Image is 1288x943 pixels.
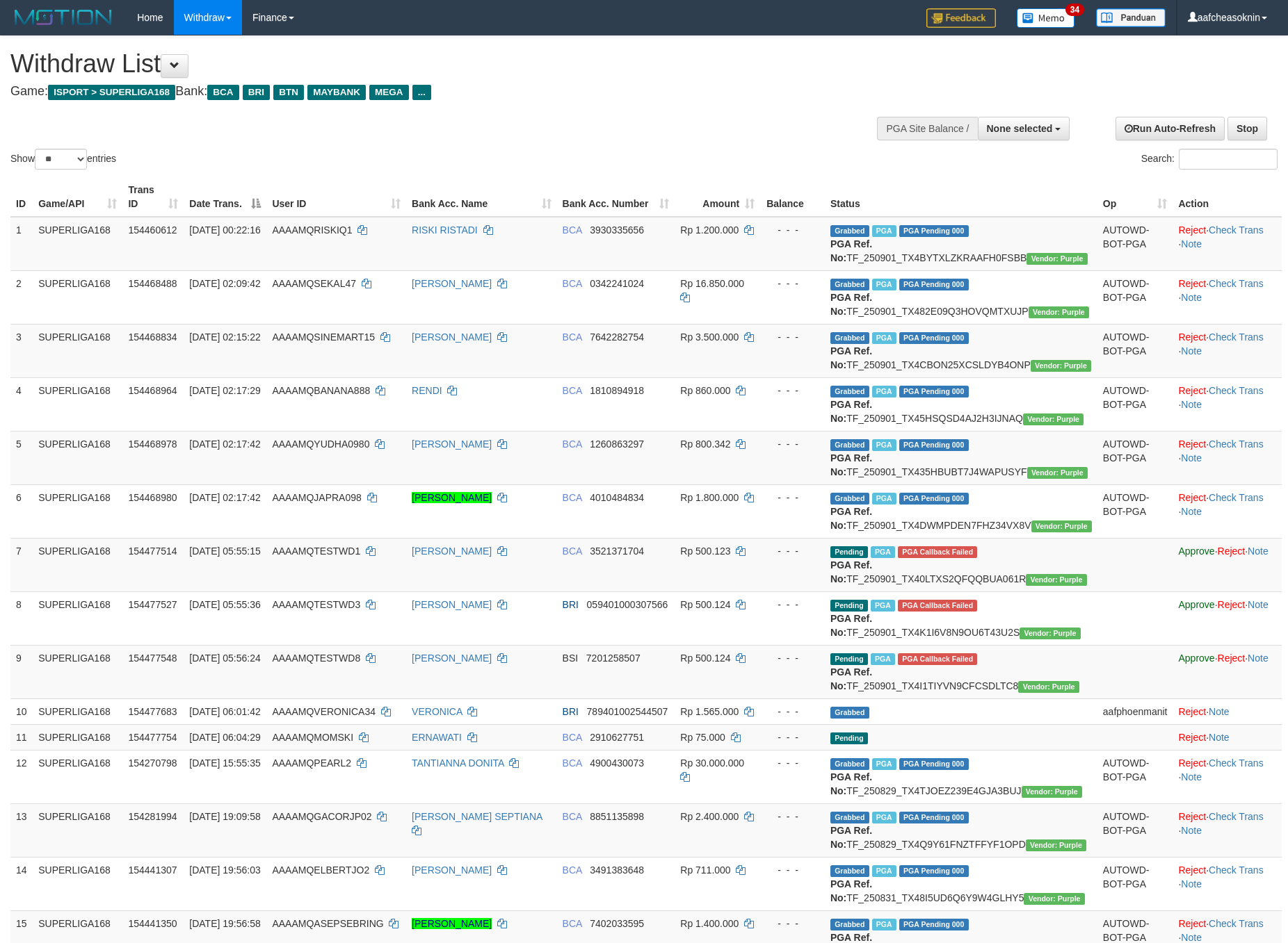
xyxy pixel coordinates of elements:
a: VERONICA [412,706,462,717]
b: PGA Ref. No: [830,559,872,584]
a: Note [1181,452,1202,464]
th: ID [10,177,33,217]
b: PGA Ref. No: [830,292,872,317]
a: [PERSON_NAME] [412,599,492,610]
div: - - - [766,437,819,451]
a: [PERSON_NAME] [412,653,492,664]
a: Note [1209,732,1230,743]
span: Marked by aafchoeunmanni [872,439,896,451]
a: [PERSON_NAME] [412,438,492,450]
a: [PERSON_NAME] SEPTIANA [412,811,542,822]
b: PGA Ref. No: [830,452,872,477]
span: Rp 3.500.000 [680,331,739,343]
td: 4 [10,377,33,431]
td: TF_250901_TX40LTXS2QFQQBUA061R [825,538,1097,591]
span: AAAAMQBANANA888 [272,385,370,396]
span: AAAAMQPEARL2 [272,757,351,769]
span: PGA Pending [899,812,969,823]
a: Note [1181,238,1202,249]
td: · · [1173,484,1282,538]
span: BSI [563,653,579,664]
span: 154468964 [128,385,177,396]
span: PGA Error [898,600,977,612]
td: AUTOWD-BOT-PGA [1097,803,1173,857]
span: AAAAMQSINEMART15 [272,331,375,343]
span: 154477754 [128,732,177,743]
th: Op: activate to sort column ascending [1097,177,1173,217]
span: BRI [243,85,270,100]
td: AUTOWD-BOT-PGA [1097,270,1173,324]
span: [DATE] 05:55:36 [189,599,260,610]
span: AAAAMQMOMSKI [272,732,353,743]
td: AUTOWD-BOT-PGA [1097,750,1173,803]
td: AUTOWD-BOT-PGA [1097,431,1173,484]
td: SUPERLIGA168 [33,803,122,857]
td: TF_250901_TX4CBON25XCSLDYB4ONP [825,324,1097,377]
span: Marked by aafmaleo [871,546,895,558]
span: 154468488 [128,278,177,289]
span: PGA Pending [899,386,969,397]
td: TF_250901_TX435HBUBT7J4WAPUSYF [825,431,1097,484]
a: Note [1181,345,1202,356]
b: PGA Ref. No: [830,345,872,370]
td: AUTOWD-BOT-PGA [1097,324,1173,377]
span: 154477514 [128,546,177,557]
span: [DATE] 15:55:35 [189,757,260,769]
td: AUTOWD-BOT-PGA [1097,484,1173,538]
div: PGA Site Balance / [877,117,977,140]
span: AAAAMQSEKAL47 [272,278,356,289]
div: - - - [766,598,819,612]
span: Grabbed [830,332,869,344]
span: 154477683 [128,706,177,717]
td: SUPERLIGA168 [33,377,122,431]
td: 2 [10,270,33,324]
span: PGA Error [898,653,977,665]
b: PGA Ref. No: [830,506,872,531]
td: · · [1173,750,1282,803]
span: AAAAMQTESTWD1 [272,546,360,557]
span: PGA Pending [899,493,969,505]
div: - - - [766,810,819,823]
span: [DATE] 02:15:22 [189,331,260,343]
td: · · [1173,431,1282,484]
a: Reject [1178,224,1206,236]
button: None selected [978,117,1070,140]
td: SUPERLIGA168 [33,324,122,377]
div: - - - [766,223,819,237]
span: Rp 2.400.000 [680,811,739,822]
span: Rp 800.342 [680,438,730,450]
span: 154468978 [128,438,177,450]
span: Rp 500.124 [680,653,730,664]
th: Date Trans.: activate to sort column descending [184,177,266,217]
span: [DATE] 02:17:29 [189,385,260,396]
a: Reject [1178,757,1206,769]
span: BRI [563,599,579,610]
span: Rp 30.000.000 [680,757,744,769]
a: Reject [1218,599,1246,610]
td: TF_250901_TX4BYTXLZKRAAFH0FSBB [825,217,1097,271]
span: MEGA [369,85,409,100]
a: Reject [1178,438,1206,450]
span: Marked by aafnonsreyleab [872,332,896,344]
a: [PERSON_NAME] [412,864,492,876]
span: PGA Pending [899,332,969,344]
b: PGA Ref. No: [830,666,872,691]
a: [PERSON_NAME] [412,278,492,289]
a: Note [1248,653,1269,664]
td: 11 [10,724,33,750]
span: [DATE] 02:09:42 [189,278,260,289]
span: Copy 3521371704 to clipboard [590,546,644,557]
span: 154270798 [128,757,177,769]
h4: Game: Bank: [10,85,845,99]
span: AAAAMQGACORJP02 [272,811,371,822]
a: Reject [1178,492,1206,503]
a: Note [1181,878,1202,889]
span: Rp 1.800.000 [680,492,739,503]
span: Copy 3930335656 to clipboard [590,224,644,236]
th: User ID: activate to sort column ascending [266,177,406,217]
td: SUPERLIGA168 [33,484,122,538]
td: TF_250901_TX4K1I6V8N9OU6T43U2S [825,591,1097,645]
td: 7 [10,538,33,591]
a: Note [1248,546,1269,557]
span: Vendor URL: https://trx4.1velocity.biz [1031,360,1091,372]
